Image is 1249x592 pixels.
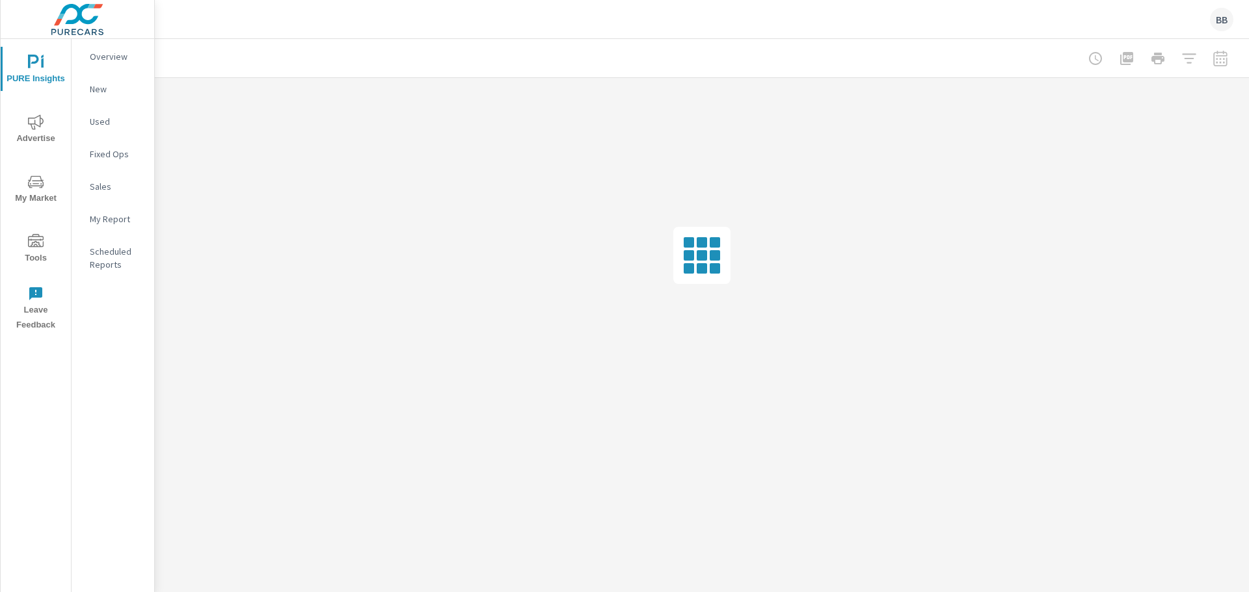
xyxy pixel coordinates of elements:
p: My Report [90,212,144,225]
div: New [72,79,154,99]
span: Advertise [5,114,67,146]
span: My Market [5,174,67,206]
span: Leave Feedback [5,286,67,333]
p: Scheduled Reports [90,245,144,271]
p: Fixed Ops [90,148,144,161]
div: BB [1210,8,1233,31]
p: Sales [90,180,144,193]
div: My Report [72,209,154,229]
span: Tools [5,234,67,266]
div: nav menu [1,39,71,338]
div: Used [72,112,154,131]
div: Overview [72,47,154,66]
div: Scheduled Reports [72,242,154,274]
div: Sales [72,177,154,196]
p: New [90,83,144,96]
div: Fixed Ops [72,144,154,164]
span: PURE Insights [5,55,67,86]
p: Overview [90,50,144,63]
p: Used [90,115,144,128]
